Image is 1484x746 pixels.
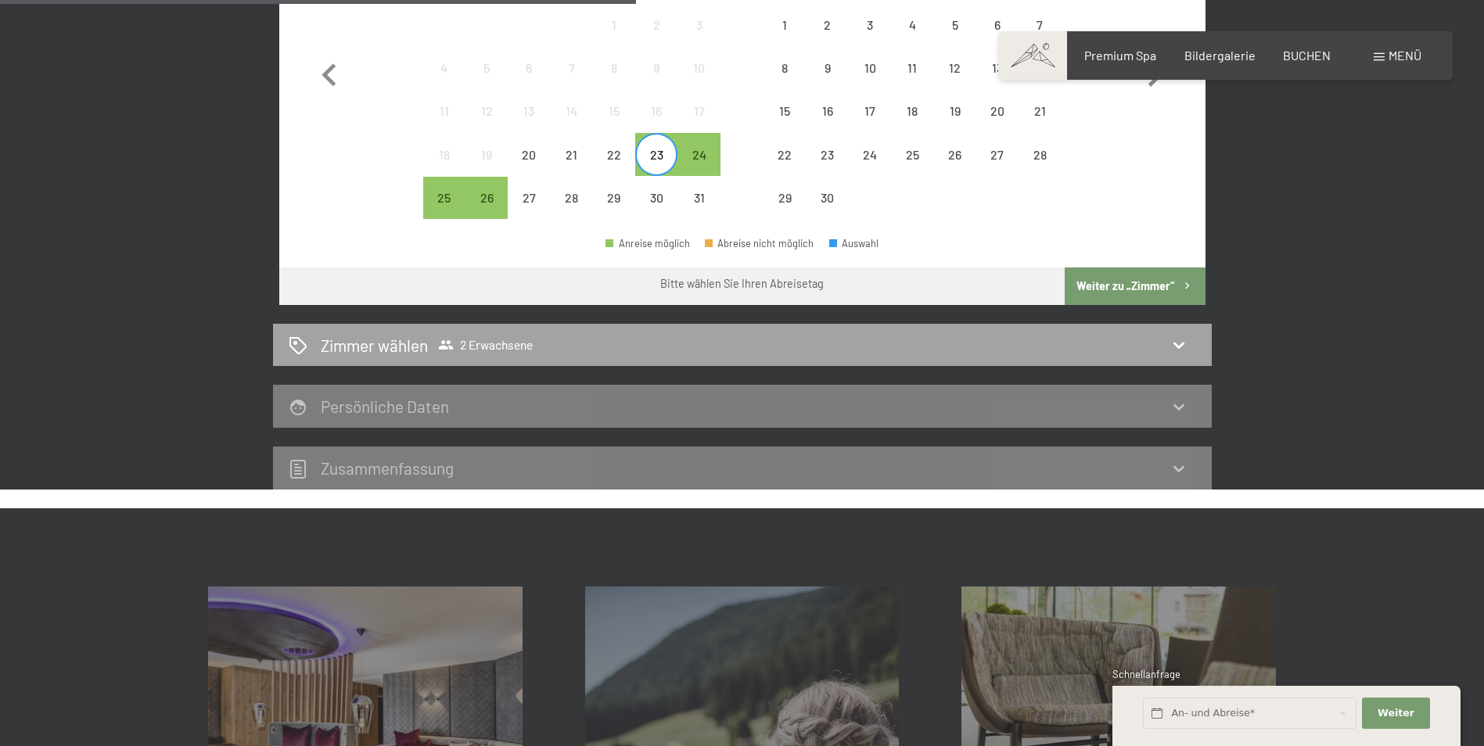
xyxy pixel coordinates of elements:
div: Abreise nicht möglich [508,90,550,132]
div: Abreise nicht möglich [849,4,891,46]
div: Sun Aug 10 2025 [677,47,720,89]
h2: Zimmer wählen [321,334,428,357]
div: Abreise nicht möglich [764,47,806,89]
div: Bitte wählen Sie Ihren Abreisetag [660,276,824,292]
div: Sat Sep 06 2025 [976,4,1019,46]
div: Abreise nicht möglich [423,47,465,89]
div: Anreise möglich [605,239,690,249]
div: Abreise nicht möglich [677,90,720,132]
div: Abreise nicht möglich [849,47,891,89]
div: 6 [978,19,1017,58]
div: 29 [595,192,634,231]
div: 11 [425,105,464,144]
div: 5 [935,19,974,58]
div: 8 [765,62,804,101]
div: 18 [893,105,932,144]
div: 25 [425,192,464,231]
div: Abreise nicht möglich [423,90,465,132]
div: Abreise nicht möglich [807,90,849,132]
div: Tue Sep 16 2025 [807,90,849,132]
div: Abreise nicht möglich [677,47,720,89]
div: 22 [765,149,804,188]
div: Sun Sep 14 2025 [1019,47,1061,89]
div: Abreise nicht möglich [849,90,891,132]
div: 17 [850,105,889,144]
div: Abreise nicht möglich [423,133,465,175]
div: Sun Aug 24 2025 [677,133,720,175]
div: Abreise nicht möglich [551,90,593,132]
div: Thu Sep 04 2025 [891,4,933,46]
div: Wed Sep 10 2025 [849,47,891,89]
div: Wed Sep 03 2025 [849,4,891,46]
div: 20 [509,149,548,188]
div: Abreise nicht möglich [593,177,635,219]
div: 30 [637,192,676,231]
div: Abreise nicht möglich [933,4,976,46]
div: Mon Aug 04 2025 [423,47,465,89]
div: Fri Aug 15 2025 [593,90,635,132]
div: 23 [808,149,847,188]
div: Wed Aug 06 2025 [508,47,550,89]
div: Abreise nicht möglich [891,90,933,132]
div: Abreise nicht möglich [1019,47,1061,89]
div: 27 [978,149,1017,188]
div: Mon Sep 15 2025 [764,90,806,132]
div: Tue Aug 12 2025 [465,90,508,132]
span: Premium Spa [1084,48,1156,63]
div: Abreise nicht möglich [976,4,1019,46]
div: 13 [978,62,1017,101]
div: Sat Sep 13 2025 [976,47,1019,89]
div: Abreise nicht möglich [807,4,849,46]
div: 3 [850,19,889,58]
div: Sun Aug 31 2025 [677,177,720,219]
div: 1 [765,19,804,58]
div: 24 [679,149,718,188]
div: 16 [808,105,847,144]
div: Abreise nicht möglich [891,4,933,46]
div: Fri Sep 26 2025 [933,133,976,175]
div: Sat Aug 30 2025 [635,177,677,219]
div: Thu Sep 25 2025 [891,133,933,175]
div: Abreise nicht möglich [635,47,677,89]
div: 23 [637,149,676,188]
div: Tue Aug 26 2025 [465,177,508,219]
div: Mon Aug 25 2025 [423,177,465,219]
div: Abreise möglich [465,177,508,219]
div: Abreise nicht möglich [933,47,976,89]
div: 15 [595,105,634,144]
button: Weiter [1362,698,1429,730]
div: 28 [1020,149,1059,188]
div: 27 [509,192,548,231]
div: Fri Aug 08 2025 [593,47,635,89]
div: 6 [509,62,548,101]
div: 4 [893,19,932,58]
div: Abreise nicht möglich [976,47,1019,89]
div: 14 [552,105,591,144]
div: 14 [1020,62,1059,101]
div: Abreise nicht möglich [807,133,849,175]
div: Abreise nicht möglich [551,177,593,219]
div: Abreise nicht möglich [807,47,849,89]
div: Wed Aug 20 2025 [508,133,550,175]
div: Mon Aug 11 2025 [423,90,465,132]
div: Thu Sep 18 2025 [891,90,933,132]
div: Sun Aug 03 2025 [677,4,720,46]
div: 2 [637,19,676,58]
div: Thu Aug 07 2025 [551,47,593,89]
div: 24 [850,149,889,188]
div: Abreise nicht möglich [933,133,976,175]
div: Thu Sep 11 2025 [891,47,933,89]
div: 5 [467,62,506,101]
div: Thu Aug 28 2025 [551,177,593,219]
div: Abreise nicht möglich [764,177,806,219]
div: 10 [679,62,718,101]
div: Sat Sep 27 2025 [976,133,1019,175]
div: Abreise nicht möglich [677,177,720,219]
div: Tue Aug 19 2025 [465,133,508,175]
div: 31 [679,192,718,231]
div: Abreise nicht möglich [933,90,976,132]
div: 7 [1020,19,1059,58]
div: Sat Aug 23 2025 [635,133,677,175]
div: Sat Aug 09 2025 [635,47,677,89]
div: 10 [850,62,889,101]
